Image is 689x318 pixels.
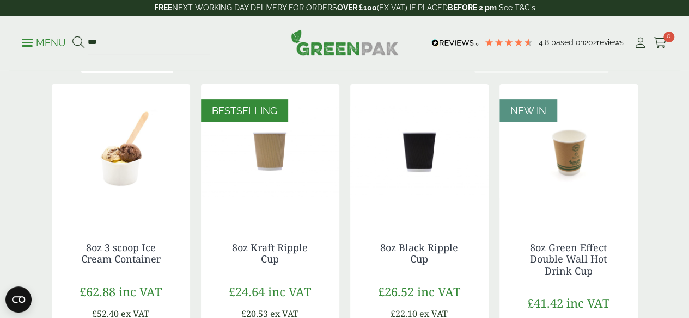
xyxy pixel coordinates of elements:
[527,295,563,311] span: £41.42
[268,283,311,300] span: inc VAT
[566,295,609,311] span: inc VAT
[154,3,172,12] strong: FREE
[119,283,162,300] span: inc VAT
[22,36,66,47] a: Menu
[378,283,414,300] span: £26.52
[232,241,308,266] a: 8oz Kraft Ripple Cup
[530,241,607,277] a: 8oz Green Effect Double Wall Hot Drink Cup
[380,241,458,266] a: 8oz Black Ripple Cup
[499,3,535,12] a: See T&C's
[81,241,161,266] a: 8oz 3 scoop Ice Cream Container
[431,39,479,47] img: REVIEWS.io
[229,283,265,300] span: £24.64
[212,105,277,116] span: BESTSELLING
[80,283,115,300] span: £62.88
[633,38,647,48] i: My Account
[22,36,66,49] p: Menu
[484,38,533,47] div: 4.79 Stars
[584,38,597,47] span: 202
[539,38,551,47] span: 4.8
[350,84,489,220] img: 8oz Black Ripple Cup -0
[551,38,584,47] span: Based on
[417,283,460,300] span: inc VAT
[499,84,638,220] img: 8oz Green Effect Double Wall Cup
[654,35,667,51] a: 0
[201,84,339,220] img: 8oz Kraft Ripple Cup-0
[654,38,667,48] i: Cart
[448,3,497,12] strong: BEFORE 2 pm
[52,84,190,220] img: 8oz 3 Scoop Ice Cream Container with Ice Cream
[291,29,399,55] img: GreenPak Supplies
[663,32,674,42] span: 0
[510,105,546,116] span: NEW IN
[337,3,377,12] strong: OVER £100
[5,286,32,313] button: Open CMP widget
[597,38,624,47] span: reviews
